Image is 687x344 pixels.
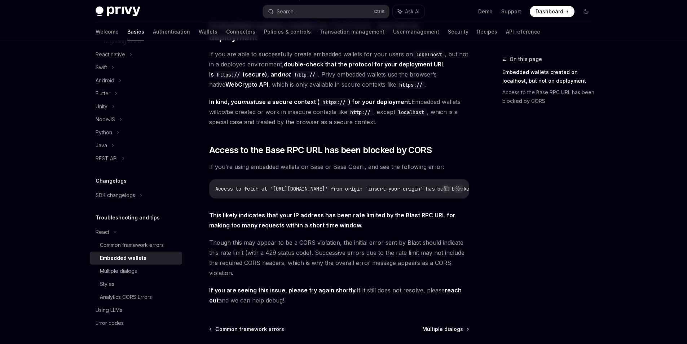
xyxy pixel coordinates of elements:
div: React [96,228,109,236]
div: Search... [277,7,297,16]
div: Using LLMs [96,306,122,314]
code: http:// [292,71,318,79]
a: Analytics CORS Errors [90,291,182,304]
a: Access to the Base RPC URL has been blocked by CORS [502,87,598,107]
div: Analytics CORS Errors [100,293,152,301]
code: http:// [347,108,373,116]
div: Java [96,141,107,150]
a: Support [501,8,521,15]
div: React native [96,50,125,59]
span: Ask AI [405,8,419,15]
button: Toggle dark mode [580,6,592,17]
a: Connectors [226,23,255,40]
a: Multiple dialogs [422,326,468,333]
span: Access to the Base RPC URL has been blocked by CORS [209,144,432,156]
em: not [218,108,226,116]
span: If it still does not resolve, please and we can help debug! [209,285,469,305]
strong: This likely indicates that your IP address has been rate limited by the Blast RPC URL for making ... [209,212,455,229]
div: NodeJS [96,115,115,124]
a: Using LLMs [90,304,182,317]
button: Ask AI [393,5,424,18]
a: Authentication [153,23,190,40]
h5: Changelogs [96,177,127,185]
a: Policies & controls [264,23,311,40]
a: Common framework errors [210,326,284,333]
code: https:// [214,71,243,79]
span: Multiple dialogs [422,326,463,333]
div: Common framework errors [100,241,164,249]
strong: If you are seeing this issue, please try again shortly. [209,287,357,294]
div: SDK changelogs [96,191,135,200]
span: Dashboard [536,8,563,15]
a: Welcome [96,23,119,40]
a: User management [393,23,439,40]
div: Multiple dialogs [100,267,137,275]
div: Flutter [96,89,110,98]
a: Transaction management [320,23,384,40]
div: Unity [96,102,107,111]
div: Styles [100,280,114,288]
button: Search...CtrlK [263,5,389,18]
a: Dashboard [530,6,574,17]
em: must [241,98,255,105]
span: If you’re using embedded wallets on Base or Base Goerli, and see the following error: [209,162,469,172]
div: REST API [96,154,118,163]
div: Error codes [96,319,124,327]
a: Multiple dialogs [90,265,182,278]
a: Embedded wallets created on localhost, but not on deployment [502,66,598,87]
div: Embedded wallets [100,254,146,262]
a: Wallets [199,23,217,40]
span: On this page [510,55,542,64]
code: localhost [413,51,445,58]
code: https:// [396,81,425,89]
a: Security [448,23,468,40]
button: Copy the contents from the code block [442,184,452,193]
strong: double-check that the protocol for your deployment URL is (secure), and [209,61,445,78]
a: Demo [478,8,493,15]
a: Basics [127,23,144,40]
a: Error codes [90,317,182,330]
span: If you are able to successfully create embedded wallets for your users on , but not in a deployed... [209,49,469,90]
a: API reference [506,23,540,40]
span: Ctrl K [374,9,385,14]
div: Python [96,128,112,137]
span: Access to fetch at '[URL][DOMAIN_NAME]' from origin 'insert-your-origin' has been blocked by CORS... [215,186,524,192]
code: https:// [320,98,348,106]
button: Ask AI [454,184,463,193]
div: Swift [96,63,107,72]
span: Embedded wallets will be created or work in insecure contexts like , except , which is a special ... [209,97,469,127]
a: Styles [90,278,182,291]
a: Recipes [477,23,497,40]
em: not [281,71,291,78]
h5: Troubleshooting and tips [96,213,160,222]
div: Android [96,76,114,85]
a: Embedded wallets [90,252,182,265]
a: WebCrypto API [225,81,268,88]
code: localhost [395,108,427,116]
span: Though this may appear to be a CORS violation, the initial error sent by Blast should indicate th... [209,238,469,278]
img: dark logo [96,6,140,17]
a: Common framework errors [90,239,182,252]
span: Common framework errors [215,326,284,333]
strong: In kind, you use a secure context ( ) for your deployment. [209,98,411,105]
